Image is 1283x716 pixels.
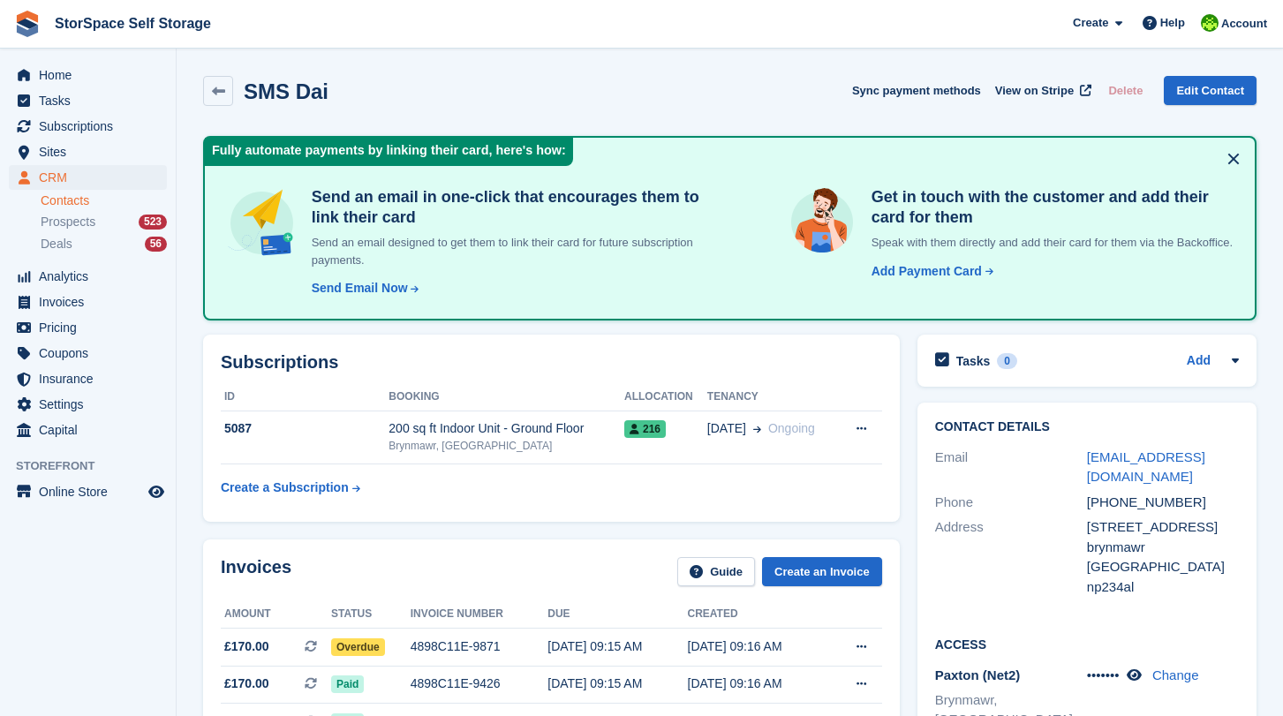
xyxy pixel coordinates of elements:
[9,418,167,442] a: menu
[9,341,167,366] a: menu
[221,557,291,586] h2: Invoices
[39,290,145,314] span: Invoices
[995,82,1074,100] span: View on Stripe
[864,234,1234,252] p: Speak with them directly and add their card for them via the Backoffice.
[41,236,72,252] span: Deals
[1152,667,1199,682] a: Change
[872,262,982,281] div: Add Payment Card
[39,366,145,391] span: Insurance
[39,479,145,504] span: Online Store
[9,63,167,87] a: menu
[935,448,1087,487] div: Email
[688,600,827,629] th: Created
[707,419,746,438] span: [DATE]
[547,675,687,693] div: [DATE] 09:15 AM
[547,600,687,629] th: Due
[221,352,882,373] h2: Subscriptions
[389,419,624,438] div: 200 sq ft Indoor Unit - Ground Floor
[688,675,827,693] div: [DATE] 09:16 AM
[221,419,389,438] div: 5087
[221,479,349,497] div: Create a Subscription
[39,88,145,113] span: Tasks
[9,139,167,164] a: menu
[312,279,408,298] div: Send Email Now
[41,235,167,253] a: Deals 56
[547,637,687,656] div: [DATE] 09:15 AM
[677,557,755,586] a: Guide
[48,9,218,38] a: StorSpace Self Storage
[9,114,167,139] a: menu
[9,479,167,504] a: menu
[9,290,167,314] a: menu
[146,481,167,502] a: Preview store
[221,383,389,411] th: ID
[205,138,573,166] div: Fully automate payments by linking their card, here's how:
[411,600,548,629] th: Invoice number
[1087,493,1239,513] div: [PHONE_NUMBER]
[305,187,717,227] h4: Send an email in one-click that encourages them to link their card
[988,76,1095,105] a: View on Stripe
[1087,449,1205,485] a: [EMAIL_ADDRESS][DOMAIN_NAME]
[39,315,145,340] span: Pricing
[1187,351,1211,372] a: Add
[9,264,167,289] a: menu
[935,635,1239,652] h2: Access
[864,187,1234,227] h4: Get in touch with the customer and add their card for them
[221,471,360,504] a: Create a Subscription
[224,675,269,693] span: £170.00
[9,315,167,340] a: menu
[145,237,167,252] div: 56
[997,353,1017,369] div: 0
[1087,538,1239,558] div: brynmawr
[389,438,624,454] div: Brynmawr, [GEOGRAPHIC_DATA]
[864,262,995,281] a: Add Payment Card
[762,557,882,586] a: Create an Invoice
[935,667,1021,682] span: Paxton (Net2)
[39,341,145,366] span: Coupons
[39,165,145,190] span: CRM
[389,383,624,411] th: Booking
[305,234,717,268] p: Send an email designed to get them to link their card for future subscription payments.
[244,79,328,103] h2: SMS Dai
[16,457,176,475] span: Storefront
[39,264,145,289] span: Analytics
[331,675,364,693] span: Paid
[768,421,815,435] span: Ongoing
[935,420,1239,434] h2: Contact Details
[1101,76,1150,105] button: Delete
[9,88,167,113] a: menu
[411,675,548,693] div: 4898C11E-9426
[411,637,548,656] div: 4898C11E-9871
[41,213,167,231] a: Prospects 523
[139,215,167,230] div: 523
[221,600,331,629] th: Amount
[624,420,666,438] span: 216
[1160,14,1185,32] span: Help
[41,192,167,209] a: Contacts
[1087,667,1120,682] span: •••••••
[1164,76,1257,105] a: Edit Contact
[226,187,298,259] img: send-email-b5881ef4c8f827a638e46e229e590028c7e36e3a6c99d2365469aff88783de13.svg
[1087,577,1239,598] div: np234al
[14,11,41,37] img: stora-icon-8386f47178a22dfd0bd8f6a31ec36ba5ce8667c1dd55bd0f319d3a0aa187defe.svg
[9,366,167,391] a: menu
[9,392,167,417] a: menu
[331,638,385,656] span: Overdue
[41,214,95,230] span: Prospects
[707,383,837,411] th: Tenancy
[1087,517,1239,538] div: [STREET_ADDRESS]
[224,637,269,656] span: £170.00
[935,517,1087,597] div: Address
[1221,15,1267,33] span: Account
[935,493,1087,513] div: Phone
[624,383,707,411] th: Allocation
[1073,14,1108,32] span: Create
[39,392,145,417] span: Settings
[9,165,167,190] a: menu
[39,418,145,442] span: Capital
[956,353,991,369] h2: Tasks
[787,187,857,257] img: get-in-touch-e3e95b6451f4e49772a6039d3abdde126589d6f45a760754adfa51be33bf0f70.svg
[1087,557,1239,577] div: [GEOGRAPHIC_DATA]
[39,114,145,139] span: Subscriptions
[1201,14,1219,32] img: paul catt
